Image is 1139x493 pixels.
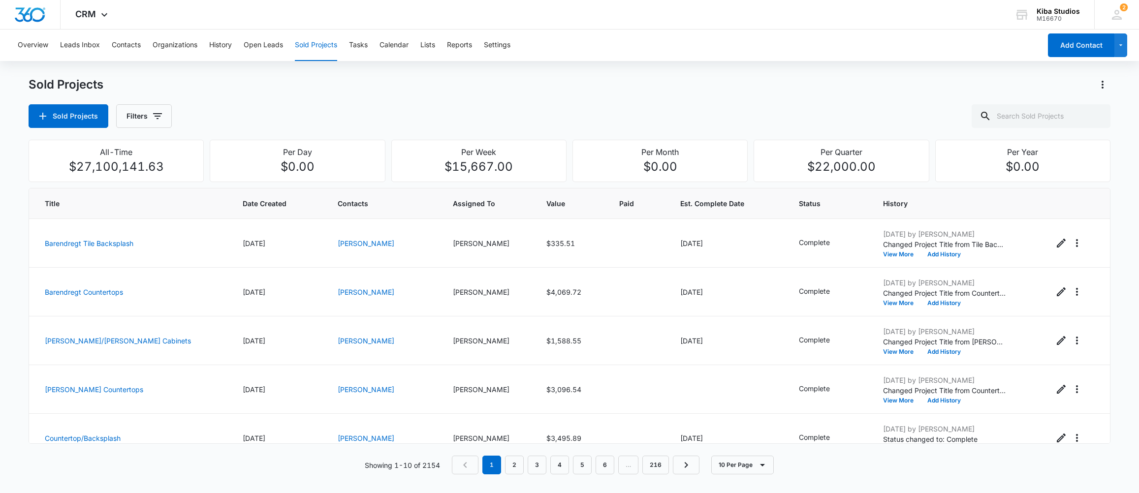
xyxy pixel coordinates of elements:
[338,288,394,296] a: [PERSON_NAME]
[680,239,703,247] span: [DATE]
[116,104,172,128] button: Filters
[295,30,337,61] button: Sold Projects
[243,288,265,296] span: [DATE]
[546,385,581,394] span: $3,096.54
[579,146,741,158] p: Per Month
[153,30,197,61] button: Organizations
[680,198,760,209] span: Est. Complete Date
[1053,284,1069,300] button: Edit Sold Project
[453,433,522,443] div: [PERSON_NAME]
[45,239,133,247] a: Barendregt Tile Backsplash
[1120,3,1128,11] div: notifications count
[883,385,1006,396] p: Changed Project Title from Countertops to [PERSON_NAME] Countertops
[799,237,848,249] div: - - Select to Edit Field
[573,456,592,474] a: Page 5
[1069,430,1085,446] button: Actions
[338,434,394,442] a: [PERSON_NAME]
[883,424,1006,434] p: [DATE] by [PERSON_NAME]
[29,104,108,128] button: Sold Projects
[920,398,968,403] button: Add History
[799,383,848,395] div: - - Select to Edit Field
[972,104,1110,128] input: Search Sold Projects
[579,158,741,176] p: $0.00
[799,432,830,442] p: Complete
[883,198,1030,209] span: History
[883,251,920,257] button: View More
[18,30,48,61] button: Overview
[799,286,830,296] p: Complete
[920,300,968,306] button: Add History
[380,30,409,61] button: Calendar
[45,385,143,394] a: [PERSON_NAME] Countertops
[452,456,699,474] nav: Pagination
[799,237,830,247] p: Complete
[453,198,522,209] span: Assigned To
[642,456,669,474] a: Page 216
[883,300,920,306] button: View More
[883,375,1006,385] p: [DATE] by [PERSON_NAME]
[883,434,1006,444] p: Status changed to: Complete
[546,337,581,345] span: $1,588.55
[338,385,394,394] a: [PERSON_NAME]
[619,198,642,209] span: Paid
[528,456,546,474] a: Page 3
[1069,333,1085,348] button: Actions
[1053,333,1069,348] button: Edit Sold Project
[398,158,560,176] p: $15,667.00
[760,146,922,158] p: Per Quarter
[546,434,581,442] span: $3,495.89
[338,239,394,247] a: [PERSON_NAME]
[680,337,703,345] span: [DATE]
[29,77,103,92] h1: Sold Projects
[1095,77,1110,92] button: Actions
[550,456,569,474] a: Page 4
[216,146,379,158] p: Per Day
[453,336,522,346] div: [PERSON_NAME]
[799,335,830,345] p: Complete
[920,349,968,355] button: Add History
[546,198,582,209] span: Value
[420,30,435,61] button: Lists
[711,456,774,474] button: 10 Per Page
[505,456,524,474] a: Page 2
[365,460,440,470] p: Showing 1-10 of 2154
[1053,430,1069,446] button: Edit Sold Project
[942,146,1104,158] p: Per Year
[482,456,501,474] em: 1
[35,158,197,176] p: $27,100,141.63
[1069,284,1085,300] button: Actions
[1048,33,1114,57] button: Add Contact
[45,198,205,209] span: Title
[799,198,859,209] span: Status
[243,198,300,209] span: Date Created
[883,277,1006,288] p: [DATE] by [PERSON_NAME]
[338,198,430,209] span: Contacts
[45,337,191,345] a: [PERSON_NAME]/[PERSON_NAME] Cabinets
[45,288,123,296] a: Barendregt Countertops
[1037,7,1080,15] div: account name
[484,30,510,61] button: Settings
[447,30,472,61] button: Reports
[883,326,1006,337] p: [DATE] by [PERSON_NAME]
[799,383,830,394] p: Complete
[799,432,848,444] div: - - Select to Edit Field
[942,158,1104,176] p: $0.00
[453,384,522,395] div: [PERSON_NAME]
[35,146,197,158] p: All-Time
[673,456,699,474] a: Next Page
[680,288,703,296] span: [DATE]
[799,286,848,298] div: - - Select to Edit Field
[1037,15,1080,22] div: account id
[1069,235,1085,251] button: Actions
[243,385,265,394] span: [DATE]
[243,239,265,247] span: [DATE]
[883,288,1006,298] p: Changed Project Title from Countertops to Barendregt Countertops Changed Estimated Completion Dat...
[45,434,121,442] a: Countertop/Backsplash
[883,398,920,403] button: View More
[75,9,96,19] span: CRM
[546,239,575,247] span: $335.51
[453,287,522,297] div: [PERSON_NAME]
[243,434,265,442] span: [DATE]
[760,158,922,176] p: $22,000.00
[209,30,232,61] button: History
